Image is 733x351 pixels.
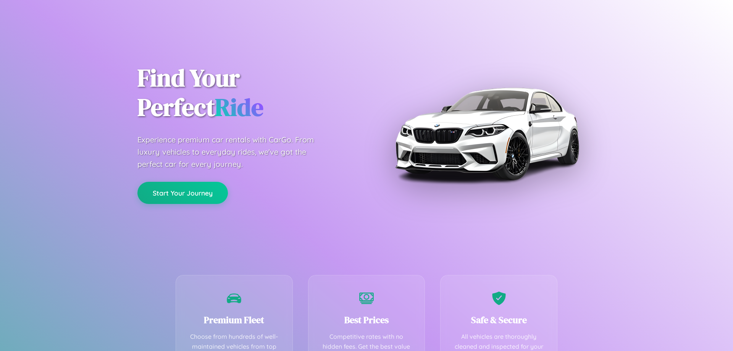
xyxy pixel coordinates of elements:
[320,314,413,326] h3: Best Prices
[452,314,546,326] h3: Safe & Secure
[137,63,355,122] h1: Find Your Perfect
[391,38,582,229] img: Premium BMW car rental vehicle
[137,134,328,170] p: Experience premium car rentals with CarGo. From luxury vehicles to everyday rides, we've got the ...
[215,91,263,124] span: Ride
[137,182,228,204] button: Start Your Journey
[187,314,281,326] h3: Premium Fleet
